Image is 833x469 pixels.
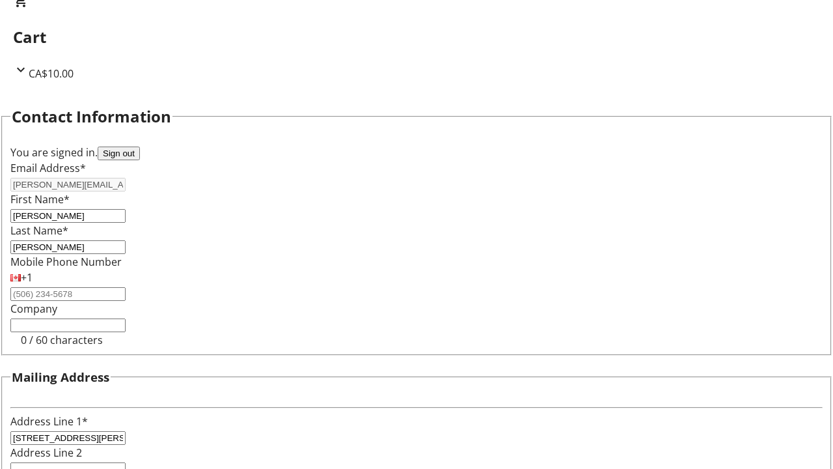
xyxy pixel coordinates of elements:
label: Mobile Phone Number [10,255,122,269]
span: CA$10.00 [29,66,74,81]
label: Address Line 1* [10,414,88,429]
label: Address Line 2 [10,446,82,460]
tr-character-limit: 0 / 60 characters [21,333,103,347]
h3: Mailing Address [12,368,109,386]
label: Email Address* [10,161,86,175]
input: (506) 234-5678 [10,287,126,301]
label: Last Name* [10,223,68,238]
button: Sign out [98,147,140,160]
h2: Contact Information [12,105,171,128]
h2: Cart [13,25,820,49]
label: First Name* [10,192,70,206]
div: You are signed in. [10,145,823,160]
label: Company [10,302,57,316]
input: Address [10,431,126,445]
